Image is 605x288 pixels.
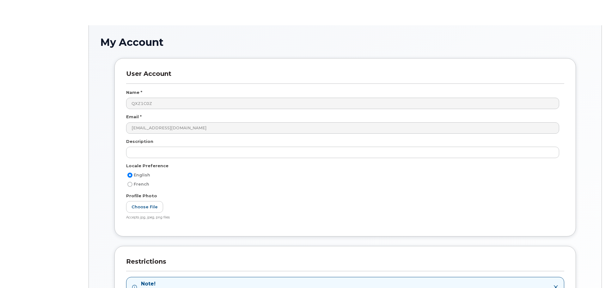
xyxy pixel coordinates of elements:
[100,37,590,48] h1: My Account
[126,138,153,144] label: Description
[126,215,559,220] div: Accepts jpg, jpeg, png files
[126,89,142,95] label: Name *
[126,114,142,120] label: Email *
[126,163,168,169] label: Locale Preference
[134,182,149,187] span: French
[127,182,132,187] input: French
[126,70,564,83] h3: User Account
[126,193,157,199] label: Profile Photo
[126,258,564,271] h3: Restrictions
[126,201,163,213] label: Choose File
[141,280,415,288] strong: Note!
[127,173,132,178] input: English
[134,173,150,177] span: English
